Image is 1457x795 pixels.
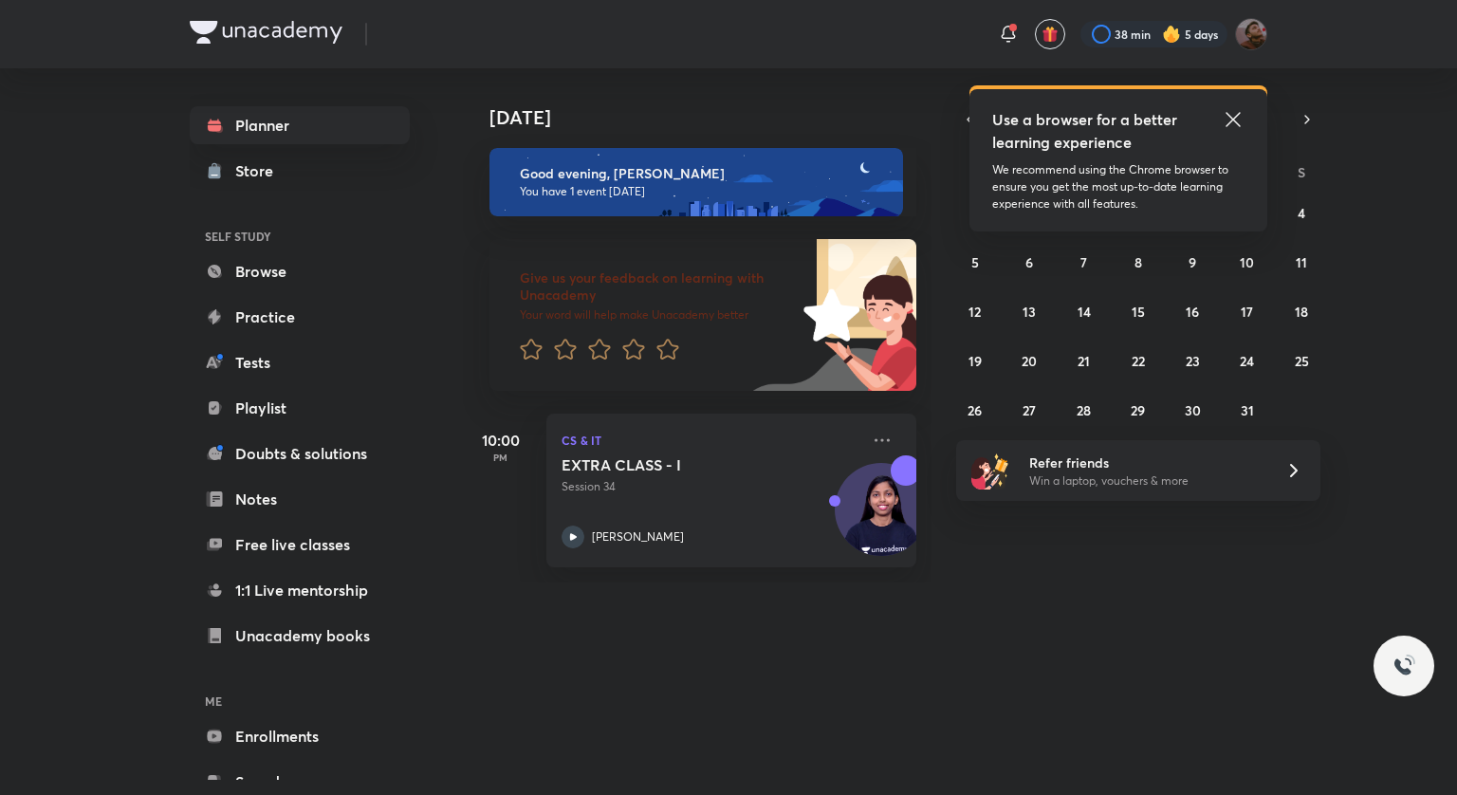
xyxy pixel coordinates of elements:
img: Company Logo [190,21,342,44]
button: October 28, 2025 [1069,395,1099,425]
h6: Good evening, [PERSON_NAME] [520,165,886,182]
button: avatar [1035,19,1065,49]
p: [PERSON_NAME] [592,528,684,545]
button: October 25, 2025 [1286,345,1317,376]
abbr: October 30, 2025 [1185,401,1201,419]
button: October 8, 2025 [1123,247,1153,277]
h6: Refer friends [1029,453,1263,472]
a: Unacademy books [190,617,410,655]
img: Avatar [836,473,927,564]
h4: [DATE] [489,106,935,129]
button: October 12, 2025 [960,296,990,326]
h6: Give us your feedback on learning with Unacademy [520,269,797,304]
abbr: October 11, 2025 [1296,253,1307,271]
button: October 15, 2025 [1123,296,1153,326]
abbr: October 10, 2025 [1240,253,1254,271]
abbr: October 29, 2025 [1131,401,1145,419]
abbr: October 31, 2025 [1241,401,1254,419]
p: PM [463,452,539,463]
a: Store [190,152,410,190]
button: October 21, 2025 [1069,345,1099,376]
abbr: October 20, 2025 [1022,352,1037,370]
h5: Use a browser for a better learning experience [992,108,1181,154]
abbr: October 6, 2025 [1025,253,1033,271]
img: avatar [1042,26,1059,43]
button: October 31, 2025 [1232,395,1263,425]
abbr: October 4, 2025 [1298,204,1305,222]
abbr: October 16, 2025 [1186,303,1199,321]
button: October 17, 2025 [1232,296,1263,326]
abbr: October 15, 2025 [1132,303,1145,321]
abbr: October 23, 2025 [1186,352,1200,370]
button: October 23, 2025 [1177,345,1208,376]
a: Tests [190,343,410,381]
a: Planner [190,106,410,144]
p: Win a laptop, vouchers & more [1029,472,1263,490]
abbr: October 27, 2025 [1023,401,1036,419]
abbr: October 19, 2025 [968,352,982,370]
p: Your word will help make Unacademy better [520,307,797,323]
button: October 9, 2025 [1177,247,1208,277]
button: October 11, 2025 [1286,247,1317,277]
abbr: October 9, 2025 [1189,253,1196,271]
button: October 19, 2025 [960,345,990,376]
img: ttu [1392,655,1415,677]
h5: EXTRA CLASS - I [562,455,798,474]
a: Notes [190,480,410,518]
button: October 14, 2025 [1069,296,1099,326]
abbr: October 14, 2025 [1078,303,1091,321]
abbr: October 5, 2025 [971,253,979,271]
button: October 29, 2025 [1123,395,1153,425]
abbr: October 28, 2025 [1077,401,1091,419]
a: Company Logo [190,21,342,48]
button: October 20, 2025 [1014,345,1044,376]
a: Browse [190,252,410,290]
abbr: October 25, 2025 [1295,352,1309,370]
abbr: October 13, 2025 [1023,303,1036,321]
a: Doubts & solutions [190,434,410,472]
abbr: October 18, 2025 [1295,303,1308,321]
p: We recommend using the Chrome browser to ensure you get the most up-to-date learning experience w... [992,161,1245,213]
img: streak [1162,25,1181,44]
abbr: October 22, 2025 [1132,352,1145,370]
img: Suryansh Singh [1235,18,1267,50]
h5: 10:00 [463,429,539,452]
button: October 6, 2025 [1014,247,1044,277]
button: October 18, 2025 [1286,296,1317,326]
img: evening [489,148,903,216]
p: You have 1 event [DATE] [520,184,886,199]
abbr: October 12, 2025 [968,303,981,321]
button: October 26, 2025 [960,395,990,425]
abbr: October 21, 2025 [1078,352,1090,370]
a: Free live classes [190,526,410,564]
button: October 24, 2025 [1232,345,1263,376]
img: referral [971,452,1009,490]
a: Practice [190,298,410,336]
img: feedback_image [739,239,916,391]
p: CS & IT [562,429,859,452]
button: October 5, 2025 [960,247,990,277]
button: October 4, 2025 [1286,197,1317,228]
a: Enrollments [190,717,410,755]
abbr: October 7, 2025 [1080,253,1087,271]
abbr: October 8, 2025 [1134,253,1142,271]
h6: SELF STUDY [190,220,410,252]
a: 1:1 Live mentorship [190,571,410,609]
button: October 16, 2025 [1177,296,1208,326]
div: Store [235,159,285,182]
h6: ME [190,685,410,717]
abbr: October 17, 2025 [1241,303,1253,321]
button: October 10, 2025 [1232,247,1263,277]
a: Playlist [190,389,410,427]
button: October 7, 2025 [1069,247,1099,277]
abbr: Saturday [1298,163,1305,181]
p: Session 34 [562,478,859,495]
button: October 27, 2025 [1014,395,1044,425]
abbr: October 26, 2025 [968,401,982,419]
button: October 13, 2025 [1014,296,1044,326]
abbr: October 24, 2025 [1240,352,1254,370]
button: October 30, 2025 [1177,395,1208,425]
button: October 22, 2025 [1123,345,1153,376]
